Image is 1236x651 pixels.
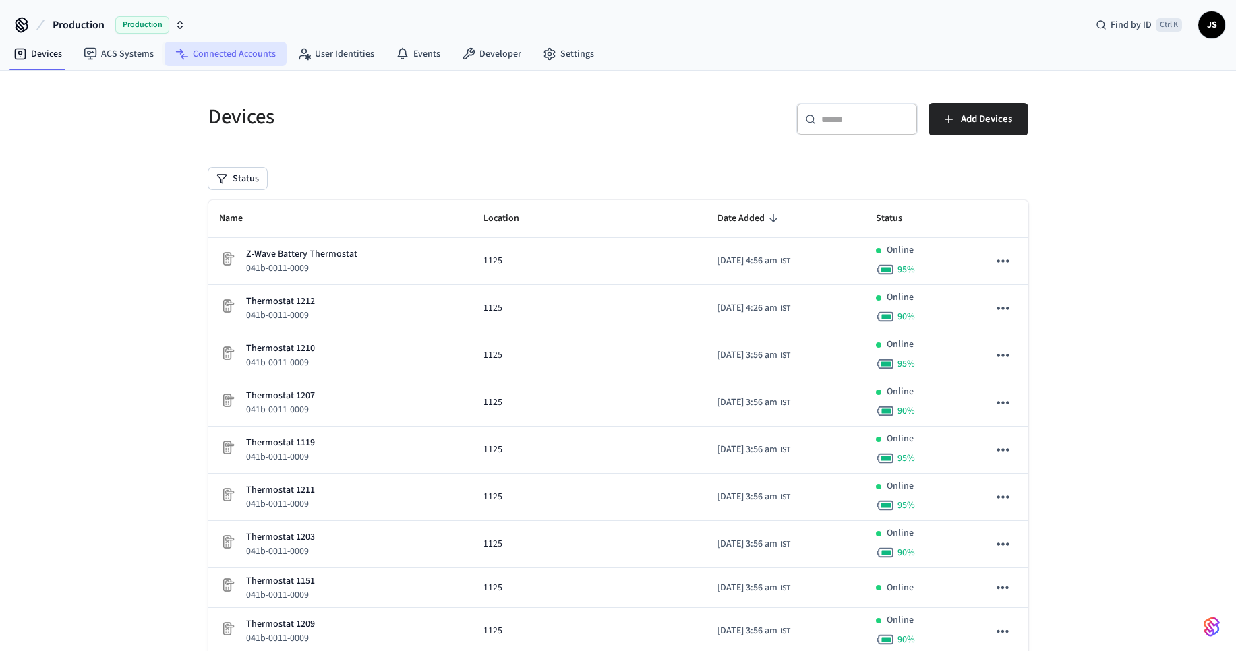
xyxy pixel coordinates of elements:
[1204,616,1220,638] img: SeamLogoGradient.69752ec5.svg
[717,443,777,457] span: [DATE] 3:56 am
[219,534,235,550] img: Placeholder Lock Image
[929,103,1028,135] button: Add Devices
[780,303,790,315] span: IST
[483,490,502,504] span: 1125
[532,42,605,66] a: Settings
[717,443,790,457] div: Asia/Calcutta
[717,624,790,638] div: Asia/Calcutta
[483,624,502,638] span: 1125
[1156,18,1182,32] span: Ctrl K
[717,537,777,551] span: [DATE] 3:56 am
[1111,18,1152,32] span: Find by ID
[887,613,914,627] p: Online
[219,439,235,456] img: Placeholder Lock Image
[246,389,315,403] p: Thermostat 1207
[717,301,777,315] span: [DATE] 4:26 am
[219,577,235,593] img: Placeholder Lock Image
[887,290,914,305] p: Online
[780,582,790,594] span: IST
[887,526,914,540] p: Online
[780,350,790,362] span: IST
[717,396,777,410] span: [DATE] 3:56 am
[717,348,777,363] span: [DATE] 3:56 am
[780,538,790,551] span: IST
[165,42,287,66] a: Connected Accounts
[897,546,915,559] span: 90 %
[887,385,914,399] p: Online
[897,404,915,418] span: 90 %
[246,247,357,261] p: Z-Wave Battery Thermostat
[246,588,315,602] p: 041b-0011-0009
[887,338,914,352] p: Online
[897,452,915,465] span: 95 %
[246,617,315,631] p: Thermostat 1209
[1198,11,1225,38] button: JS
[246,309,315,322] p: 041b-0011-0009
[887,432,914,446] p: Online
[897,499,915,512] span: 95 %
[219,208,260,229] span: Name
[483,443,502,457] span: 1125
[961,111,1012,128] span: Add Devices
[717,301,790,315] div: Asia/Calcutta
[887,243,914,257] p: Online
[717,208,782,229] span: Date Added
[780,397,790,409] span: IST
[219,251,235,267] img: Placeholder Lock Image
[897,633,915,646] span: 90 %
[897,357,915,371] span: 95 %
[483,254,502,268] span: 1125
[483,581,502,595] span: 1125
[208,103,610,131] h5: Devices
[3,42,73,66] a: Devices
[483,537,502,551] span: 1125
[887,479,914,493] p: Online
[53,17,105,33] span: Production
[1200,13,1224,37] span: JS
[246,342,315,356] p: Thermostat 1210
[717,490,790,504] div: Asia/Calcutta
[287,42,385,66] a: User Identities
[219,345,235,361] img: Placeholder Lock Image
[246,356,315,369] p: 041b-0011-0009
[780,444,790,456] span: IST
[246,497,315,511] p: 041b-0011-0009
[246,403,315,416] p: 041b-0011-0009
[717,581,790,595] div: Asia/Calcutta
[219,298,235,314] img: Placeholder Lock Image
[246,261,357,275] p: 041b-0011-0009
[219,392,235,408] img: Placeholder Lock Image
[717,348,790,363] div: Asia/Calcutta
[483,396,502,410] span: 1125
[483,208,537,229] span: Location
[897,263,915,276] span: 95 %
[717,254,777,268] span: [DATE] 4:56 am
[246,294,315,309] p: Thermostat 1212
[246,483,315,497] p: Thermostat 1211
[717,490,777,504] span: [DATE] 3:56 am
[717,254,790,268] div: Asia/Calcutta
[451,42,532,66] a: Developer
[115,16,169,34] span: Production
[219,621,235,637] img: Placeholder Lock Image
[246,436,315,450] p: Thermostat 1119
[780,491,790,503] span: IST
[780,625,790,638] span: IST
[717,624,777,638] span: [DATE] 3:56 am
[717,581,777,595] span: [DATE] 3:56 am
[246,545,315,558] p: 041b-0011-0009
[483,301,502,315] span: 1125
[717,396,790,410] div: Asia/Calcutta
[73,42,165,66] a: ACS Systems
[483,348,502,363] span: 1125
[876,208,920,229] span: Status
[717,537,790,551] div: Asia/Calcutta
[385,42,451,66] a: Events
[219,487,235,503] img: Placeholder Lock Image
[246,631,315,645] p: 041b-0011-0009
[246,530,315,545] p: Thermostat 1203
[780,255,790,268] span: IST
[208,168,267,189] button: Status
[246,450,315,464] p: 041b-0011-0009
[897,310,915,323] span: 90 %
